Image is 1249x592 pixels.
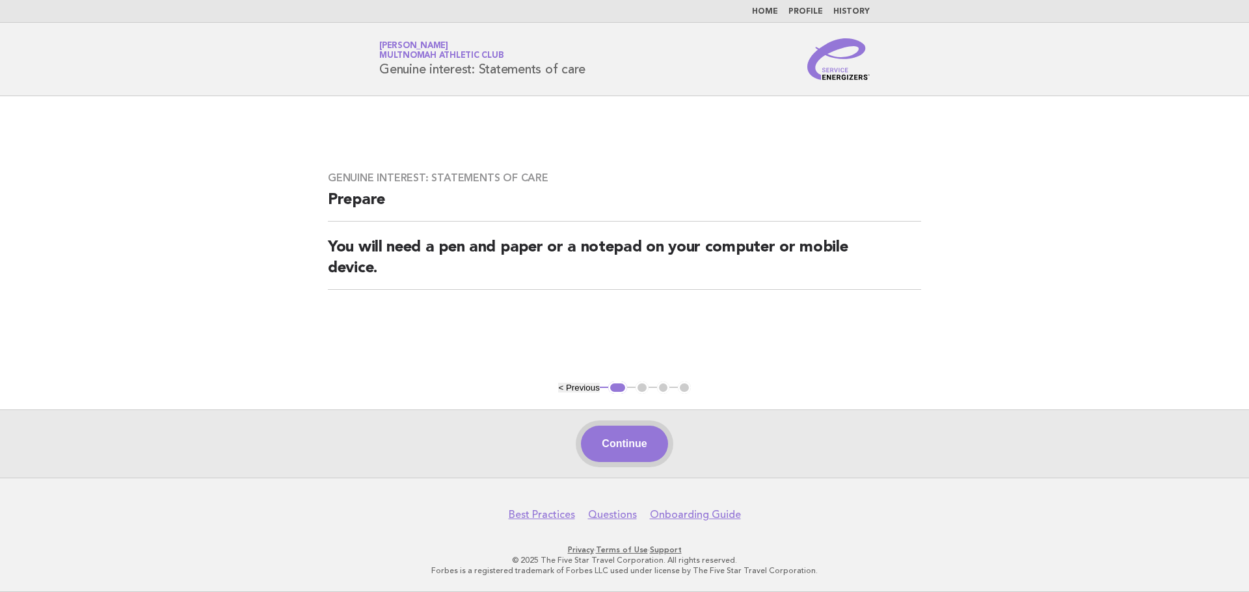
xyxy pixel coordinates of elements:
p: · · [226,545,1023,555]
a: Questions [588,508,637,521]
a: Privacy [568,545,594,554]
a: Profile [788,8,823,16]
a: Support [650,545,682,554]
a: [PERSON_NAME]Multnomah Athletic Club [379,42,504,60]
a: Terms of Use [596,545,648,554]
p: Forbes is a registered trademark of Forbes LLC used under license by The Five Star Travel Corpora... [226,565,1023,576]
a: History [833,8,870,16]
button: Continue [581,426,667,462]
button: 1 [608,381,627,394]
h3: Genuine interest: Statements of care [328,172,921,185]
img: Service Energizers [807,38,870,80]
h2: You will need a pen and paper or a notepad on your computer or mobile device. [328,237,921,290]
a: Best Practices [509,508,575,521]
span: Multnomah Athletic Club [379,52,504,60]
h1: Genuine interest: Statements of care [379,42,585,76]
a: Onboarding Guide [650,508,741,521]
a: Home [752,8,778,16]
button: < Previous [558,383,599,393]
h2: Prepare [328,190,921,222]
p: © 2025 The Five Star Travel Corporation. All rights reserved. [226,555,1023,565]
